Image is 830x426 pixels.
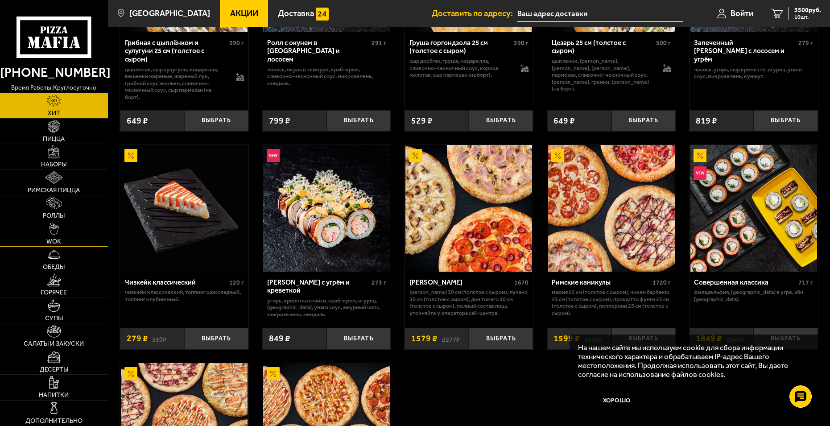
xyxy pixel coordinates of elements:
[326,110,391,131] button: Выбрать
[43,264,65,270] span: Обеды
[269,116,290,125] span: 799 ₽
[24,341,84,347] span: Салаты и закуски
[152,334,166,343] s: 319 ₽
[553,116,575,125] span: 649 ₽
[125,66,227,101] p: цыпленок, сыр сулугуни, моцарелла, вешенки жареные, жареный лук, грибной соус Жюльен, сливочно-че...
[432,9,517,18] span: Доставить по адресу:
[411,334,438,343] span: 1579 ₽
[469,110,533,131] button: Выбрать
[731,9,753,18] span: Войти
[230,9,258,18] span: Акции
[125,39,227,64] div: Грибная с цыплёнком и сулугуни 25 см (толстое с сыром)
[121,145,248,272] img: Чизкейк классический
[48,110,60,116] span: Хит
[694,66,813,80] p: лосось, угорь, Сыр креметте, огурец, унаги соус, микрозелень, кунжут.
[798,279,813,286] span: 717 г
[652,279,671,286] span: 1720 г
[41,290,67,296] span: Горячее
[45,315,63,322] span: Супы
[405,145,533,272] a: АкционныйХет Трик
[694,278,796,287] div: Совершенная классика
[124,149,137,162] img: Акционный
[409,58,512,79] p: сыр дорблю, груша, моцарелла, сливочно-чесночный соус, корица молотая, сыр пармезан (на борт).
[754,110,818,131] button: Выбрать
[553,334,580,343] span: 1599 ₽
[263,145,390,272] img: Ролл Калипсо с угрём и креветкой
[125,278,227,287] div: Чизкейк классический
[611,328,676,349] button: Выбрать
[409,278,512,287] div: [PERSON_NAME]
[326,328,391,349] button: Выбрать
[409,149,422,162] img: Акционный
[690,145,818,272] a: АкционныйНовинкаСовершенная классика
[127,116,148,125] span: 649 ₽
[28,187,80,194] span: Римская пицца
[184,328,248,349] button: Выбрать
[229,39,244,47] span: 590 г
[611,110,676,131] button: Выбрать
[267,297,386,318] p: угорь, креветка спайси, краб-крем, огурец, [GEOGRAPHIC_DATA], унаги соус, ажурный чипс, микрозеле...
[267,66,386,87] p: лосось, окунь в темпуре, краб-крем, сливочно-чесночный соус, микрозелень, миндаль.
[267,367,280,380] img: Акционный
[517,5,683,22] input: Ваш адрес доставки
[442,334,460,343] s: 2277 ₽
[552,289,671,316] p: Мафия 25 см (толстое с сыром), Чикен Барбекю 25 см (толстое с сыром), Прошутто Фунги 25 см (толст...
[267,278,369,295] div: [PERSON_NAME] с угрём и креветкой
[125,289,244,302] p: Чизкейк классический, топпинг шоколадный, топпинг клубничный.
[794,7,821,13] span: 3500 руб.
[552,58,654,92] p: цыпленок, [PERSON_NAME], [PERSON_NAME], [PERSON_NAME], пармезан, сливочно-чесночный соус, [PERSON...
[696,116,717,125] span: 819 ₽
[794,14,821,20] span: 10 шт.
[548,145,675,272] img: Римские каникулы
[547,145,676,272] a: АкционныйРимские каникулы
[411,116,433,125] span: 529 ₽
[409,289,529,316] p: [PERSON_NAME] 30 см (толстое с сыром), Лучано 30 см (толстое с сыром), Дон Томаго 30 см (толстое ...
[372,39,386,47] span: 291 г
[269,334,290,343] span: 849 ₽
[798,39,813,47] span: 279 г
[124,367,137,380] img: Акционный
[267,39,369,64] div: Ролл с окунем в [GEOGRAPHIC_DATA] и лососем
[552,278,650,287] div: Римские каникулы
[552,39,654,55] div: Цезарь 25 см (толстое с сыром)
[184,110,248,131] button: Выбрать
[267,149,280,162] img: Новинка
[694,166,706,179] img: Новинка
[316,8,329,21] img: 15daf4d41897b9f0e9f617042186c801.svg
[514,279,529,286] span: 1670
[43,136,65,142] span: Пицца
[694,149,706,162] img: Акционный
[372,279,386,286] span: 273 г
[551,149,564,162] img: Акционный
[229,279,244,286] span: 120 г
[46,239,61,245] span: WOK
[578,387,656,413] button: Хорошо
[41,161,66,168] span: Наборы
[694,289,813,302] p: Филадельфия, [GEOGRAPHIC_DATA] в угре, Эби [GEOGRAPHIC_DATA].
[469,328,533,349] button: Выбрать
[694,39,796,64] div: Запеченный [PERSON_NAME] с лососем и угрём
[278,9,314,18] span: Доставка
[25,418,83,424] span: Дополнительно
[43,213,65,219] span: Роллы
[39,392,69,398] span: Напитки
[754,328,818,349] button: Выбрать
[514,39,529,47] span: 390 г
[409,39,512,55] div: Груша горгондзола 25 см (толстое с сыром)
[578,343,805,379] p: На нашем сайте мы используем cookie для сбора информации технического характера и обрабатываем IP...
[405,145,532,272] img: Хет Трик
[127,334,148,343] span: 279 ₽
[656,39,671,47] span: 500 г
[120,145,248,272] a: АкционныйЧизкейк классический
[690,145,817,272] img: Совершенная классика
[40,367,68,373] span: Десерты
[262,145,391,272] a: НовинкаРолл Калипсо с угрём и креветкой
[129,9,210,18] span: [GEOGRAPHIC_DATA]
